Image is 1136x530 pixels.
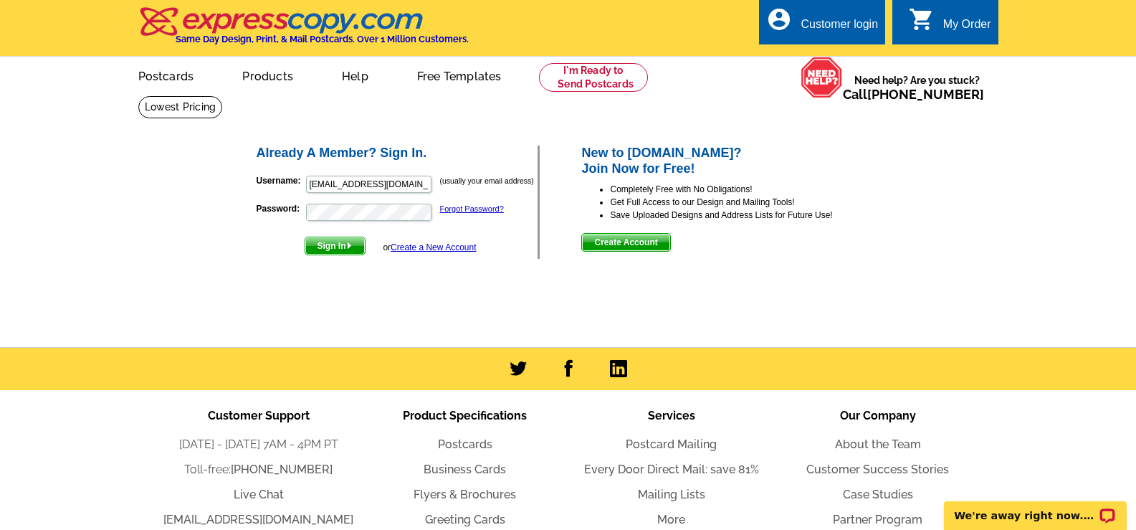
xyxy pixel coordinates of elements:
a: Free Templates [394,58,525,92]
label: Username: [257,174,305,187]
button: Create Account [581,233,670,252]
a: Business Cards [424,463,506,476]
span: Create Account [582,234,669,251]
span: Call [843,87,984,102]
a: [PHONE_NUMBER] [231,463,333,476]
a: Case Studies [843,488,913,501]
span: Customer Support [208,409,310,422]
a: About the Team [835,437,921,451]
a: [PHONE_NUMBER] [867,87,984,102]
h2: Already A Member? Sign In. [257,146,538,161]
small: (usually your email address) [440,176,534,185]
h4: Same Day Design, Print, & Mail Postcards. Over 1 Million Customers. [176,34,469,44]
a: Customer Success Stories [806,463,949,476]
a: account_circle Customer login [766,16,878,34]
div: or [383,241,476,254]
a: Forgot Password? [440,204,504,213]
img: help [801,57,843,98]
a: Postcard Mailing [626,437,717,451]
a: Partner Program [833,513,922,526]
a: Mailing Lists [638,488,705,501]
h2: New to [DOMAIN_NAME]? Join Now for Free! [581,146,882,176]
a: Postcards [115,58,217,92]
span: Our Company [840,409,916,422]
span: Services [648,409,695,422]
i: shopping_cart [909,6,935,32]
a: Products [219,58,316,92]
li: Toll-free: [156,461,362,478]
iframe: LiveChat chat widget [935,485,1136,530]
div: My Order [943,18,991,38]
a: Same Day Design, Print, & Mail Postcards. Over 1 Million Customers. [138,17,469,44]
i: account_circle [766,6,792,32]
img: button-next-arrow-white.png [346,242,353,249]
a: More [657,513,685,526]
span: Sign In [305,237,365,255]
span: Product Specifications [403,409,527,422]
a: Every Door Direct Mail: save 81% [584,463,759,476]
a: Help [319,58,391,92]
span: Need help? Are you stuck? [843,73,991,102]
label: Password: [257,202,305,215]
li: Completely Free with No Obligations! [610,183,882,196]
a: shopping_cart My Order [909,16,991,34]
a: [EMAIL_ADDRESS][DOMAIN_NAME] [163,513,353,526]
div: Customer login [801,18,878,38]
li: [DATE] - [DATE] 7AM - 4PM PT [156,436,362,453]
a: Greeting Cards [425,513,505,526]
li: Save Uploaded Designs and Address Lists for Future Use! [610,209,882,222]
a: Postcards [438,437,492,451]
li: Get Full Access to our Design and Mailing Tools! [610,196,882,209]
button: Sign In [305,237,366,255]
a: Create a New Account [391,242,476,252]
a: Flyers & Brochures [414,488,516,501]
a: Live Chat [234,488,284,501]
